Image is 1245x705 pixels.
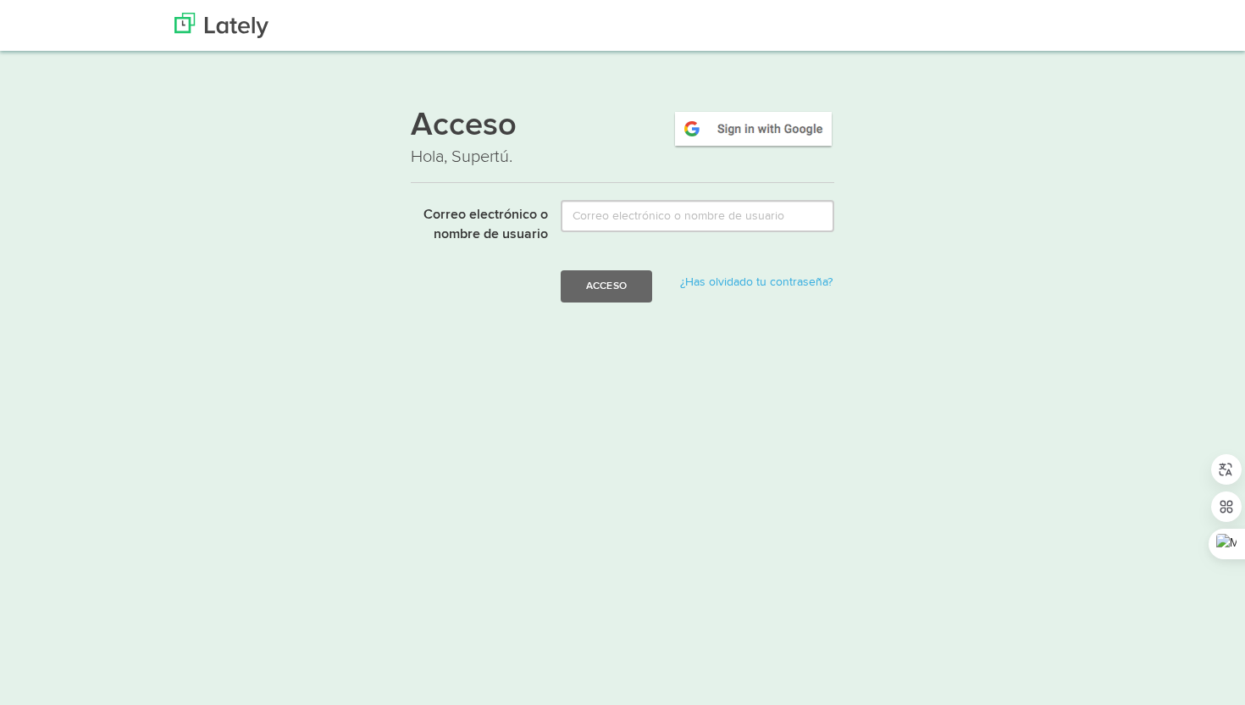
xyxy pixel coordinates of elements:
img: Últimamente [174,13,268,38]
font: Correo electrónico o nombre de usuario [423,208,548,241]
a: ¿Has olvidado tu contraseña? [680,276,833,288]
font: Acceso [586,280,627,291]
font: Hola, Supertú. [411,147,512,167]
img: google-signin.png [672,109,834,148]
font: Acceso [411,110,517,142]
button: Acceso [561,270,652,303]
input: Correo electrónico o nombre de usuario [561,200,834,232]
